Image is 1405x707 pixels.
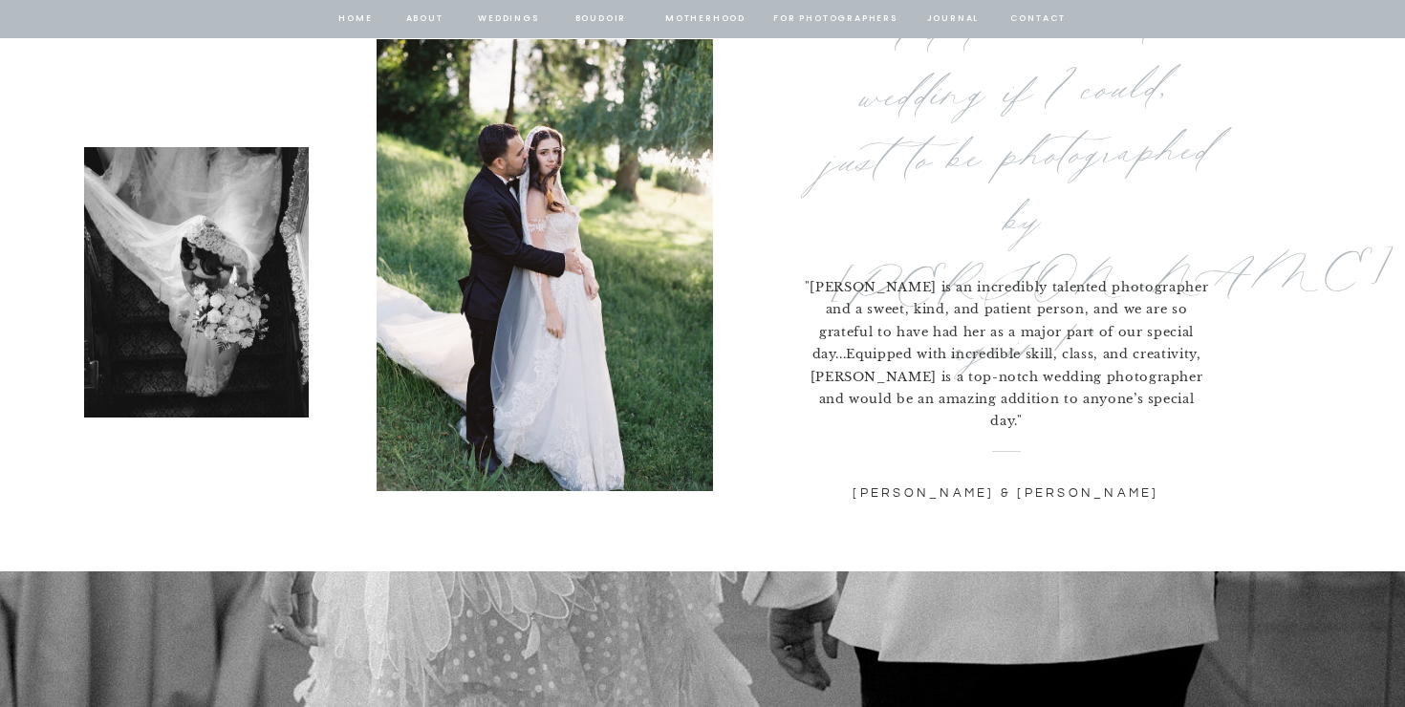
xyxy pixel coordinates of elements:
[821,7,1220,202] p: "I’d do a second wedding if I could, just to be photographed by [PERSON_NAME] again!"
[923,11,983,28] a: journal
[1007,11,1069,28] a: contact
[573,11,628,28] a: BOUDOIR
[337,11,374,28] a: home
[476,11,541,28] a: Weddings
[404,11,444,28] a: about
[665,11,745,28] a: Motherhood
[773,11,897,28] a: for photographers
[803,276,1210,411] p: "[PERSON_NAME] is an incredibly talented photographer and a sweet, kind, and patient person, and ...
[836,482,1176,507] p: [PERSON_NAME] & [PERSON_NAME]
